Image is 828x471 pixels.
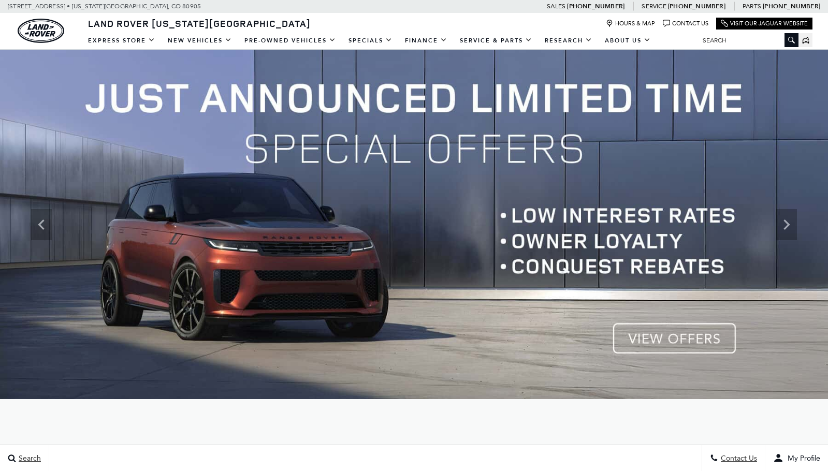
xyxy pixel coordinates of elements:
nav: Main Navigation [82,32,657,50]
a: About Us [599,32,657,50]
a: land-rover [18,19,64,43]
a: [STREET_ADDRESS] • [US_STATE][GEOGRAPHIC_DATA], CO 80905 [8,3,201,10]
a: Pre-Owned Vehicles [238,32,342,50]
a: New Vehicles [162,32,238,50]
span: Contact Us [718,454,757,463]
a: [PHONE_NUMBER] [567,2,624,10]
span: Service [642,3,666,10]
input: Search [695,34,798,47]
button: user-profile-menu [765,445,828,471]
span: Sales [547,3,565,10]
span: Parts [743,3,761,10]
a: Visit Our Jaguar Website [721,20,808,27]
a: [PHONE_NUMBER] [763,2,820,10]
span: Land Rover [US_STATE][GEOGRAPHIC_DATA] [88,17,311,30]
span: Search [16,454,41,463]
a: Service & Parts [454,32,539,50]
a: Finance [399,32,454,50]
a: Land Rover [US_STATE][GEOGRAPHIC_DATA] [82,17,317,30]
a: Specials [342,32,399,50]
span: My Profile [783,454,820,463]
img: Land Rover [18,19,64,43]
a: Hours & Map [606,20,655,27]
a: Research [539,32,599,50]
a: [PHONE_NUMBER] [668,2,725,10]
a: Contact Us [663,20,708,27]
a: EXPRESS STORE [82,32,162,50]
